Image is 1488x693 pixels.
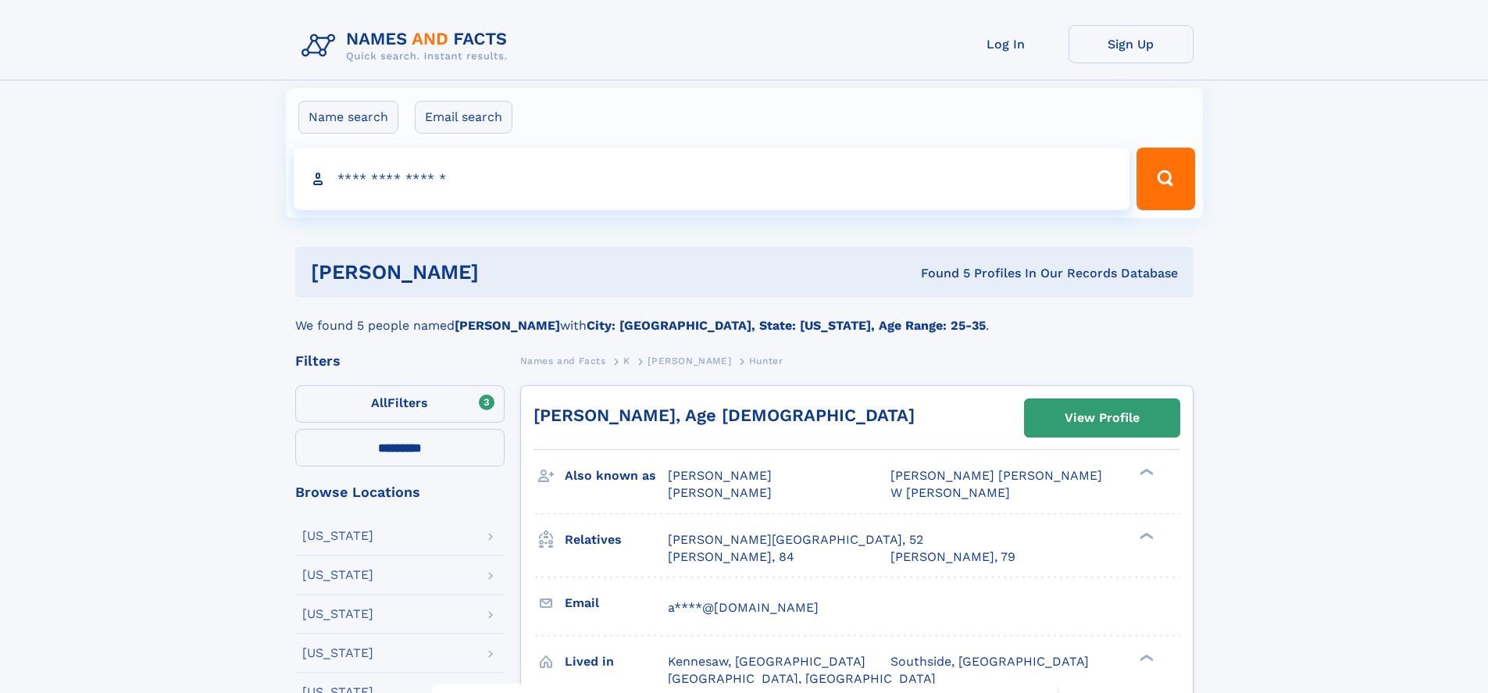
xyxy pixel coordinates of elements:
[749,355,783,366] span: Hunter
[623,355,630,366] span: K
[668,485,772,500] span: [PERSON_NAME]
[890,654,1089,669] span: Southside, [GEOGRAPHIC_DATA]
[668,671,936,686] span: [GEOGRAPHIC_DATA], [GEOGRAPHIC_DATA]
[302,530,373,542] div: [US_STATE]
[944,25,1069,63] a: Log In
[295,298,1194,335] div: We found 5 people named with .
[302,647,373,659] div: [US_STATE]
[648,351,731,370] a: [PERSON_NAME]
[668,548,794,566] a: [PERSON_NAME], 84
[565,527,668,553] h3: Relatives
[700,265,1178,282] div: Found 5 Profiles In Our Records Database
[302,569,373,581] div: [US_STATE]
[294,148,1130,210] input: search input
[565,463,668,489] h3: Also known as
[623,351,630,370] a: K
[533,405,915,425] a: [PERSON_NAME], Age [DEMOGRAPHIC_DATA]
[587,318,986,333] b: City: [GEOGRAPHIC_DATA], State: [US_STATE], Age Range: 25-35
[565,590,668,616] h3: Email
[311,263,700,282] h1: [PERSON_NAME]
[295,354,505,368] div: Filters
[520,351,606,370] a: Names and Facts
[668,654,865,669] span: Kennesaw, [GEOGRAPHIC_DATA]
[455,318,560,333] b: [PERSON_NAME]
[302,608,373,620] div: [US_STATE]
[890,548,1015,566] a: [PERSON_NAME], 79
[1136,467,1154,477] div: ❯
[668,531,923,548] a: [PERSON_NAME][GEOGRAPHIC_DATA], 52
[415,101,512,134] label: Email search
[565,648,668,675] h3: Lived in
[1025,399,1179,437] a: View Profile
[1069,25,1194,63] a: Sign Up
[295,485,505,499] div: Browse Locations
[890,468,1102,483] span: [PERSON_NAME] [PERSON_NAME]
[298,101,398,134] label: Name search
[295,385,505,423] label: Filters
[668,468,772,483] span: [PERSON_NAME]
[648,355,731,366] span: [PERSON_NAME]
[1065,400,1140,436] div: View Profile
[1136,652,1154,663] div: ❯
[295,25,520,67] img: Logo Names and Facts
[890,485,1010,500] span: W [PERSON_NAME]
[371,395,387,410] span: All
[1136,530,1154,541] div: ❯
[1137,148,1194,210] button: Search Button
